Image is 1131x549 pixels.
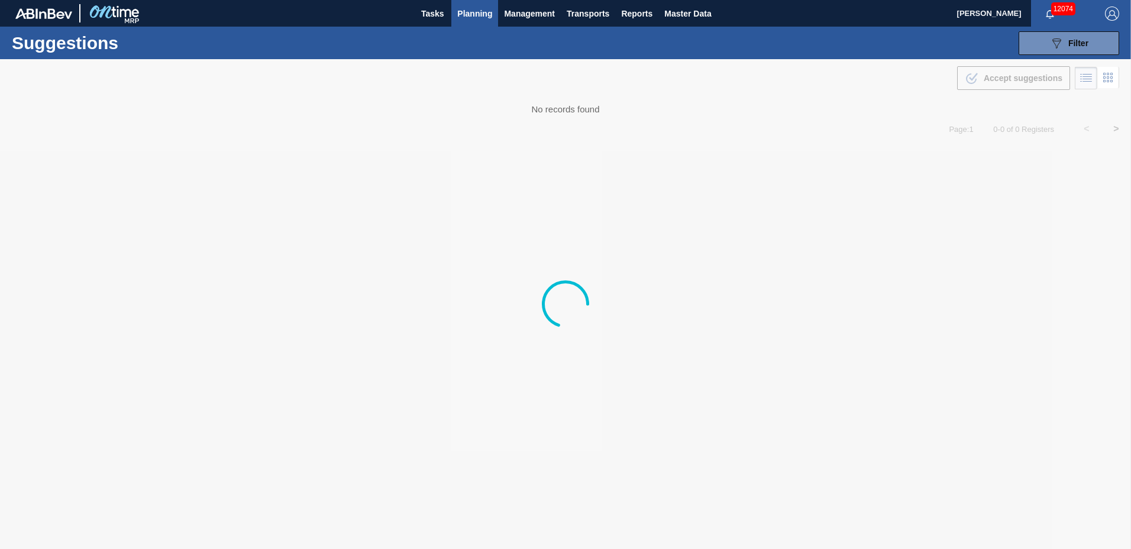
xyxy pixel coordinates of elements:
[621,7,652,21] span: Reports
[12,36,222,50] h1: Suggestions
[1068,38,1088,48] span: Filter
[419,7,445,21] span: Tasks
[457,7,492,21] span: Planning
[664,7,711,21] span: Master Data
[1019,31,1119,55] button: Filter
[504,7,555,21] span: Management
[1105,7,1119,21] img: Logout
[1031,5,1069,22] button: Notifications
[1051,2,1075,15] span: 12074
[567,7,609,21] span: Transports
[15,8,72,19] img: TNhmsLtSVTkK8tSr43FrP2fwEKptu5GPRR3wAAAABJRU5ErkJggg==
